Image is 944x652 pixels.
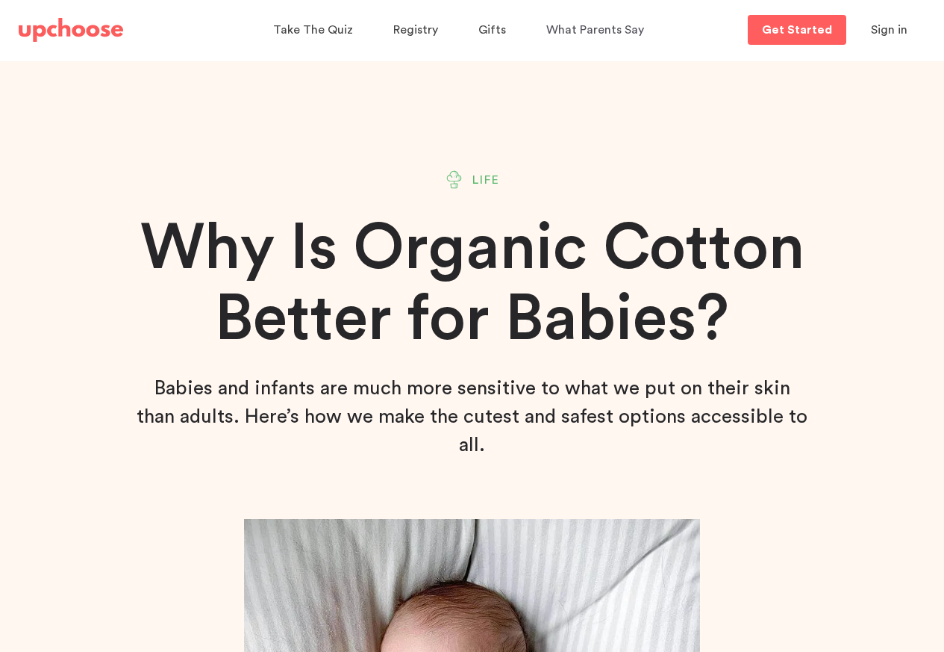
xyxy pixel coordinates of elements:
a: Take The Quiz [273,16,357,45]
span: Gifts [478,24,506,36]
a: Gifts [478,16,510,45]
span: Take The Quiz [273,24,353,36]
p: Get Started [762,24,832,36]
span: What Parents Say [546,24,644,36]
img: UpChoose [19,18,123,42]
span: Life [472,171,500,189]
span: Sign in [871,24,907,36]
p: Babies and infants are much more sensitive to what we put on their skin than adults. Here’s how w... [137,374,808,459]
a: What Parents Say [546,16,648,45]
button: Sign in [852,15,926,45]
a: Get Started [748,15,846,45]
h1: Why Is Organic Cotton Better for Babies? [80,213,865,355]
img: Plant [445,170,463,189]
a: UpChoose [19,15,123,46]
span: Registry [393,24,438,36]
a: Registry [393,16,443,45]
